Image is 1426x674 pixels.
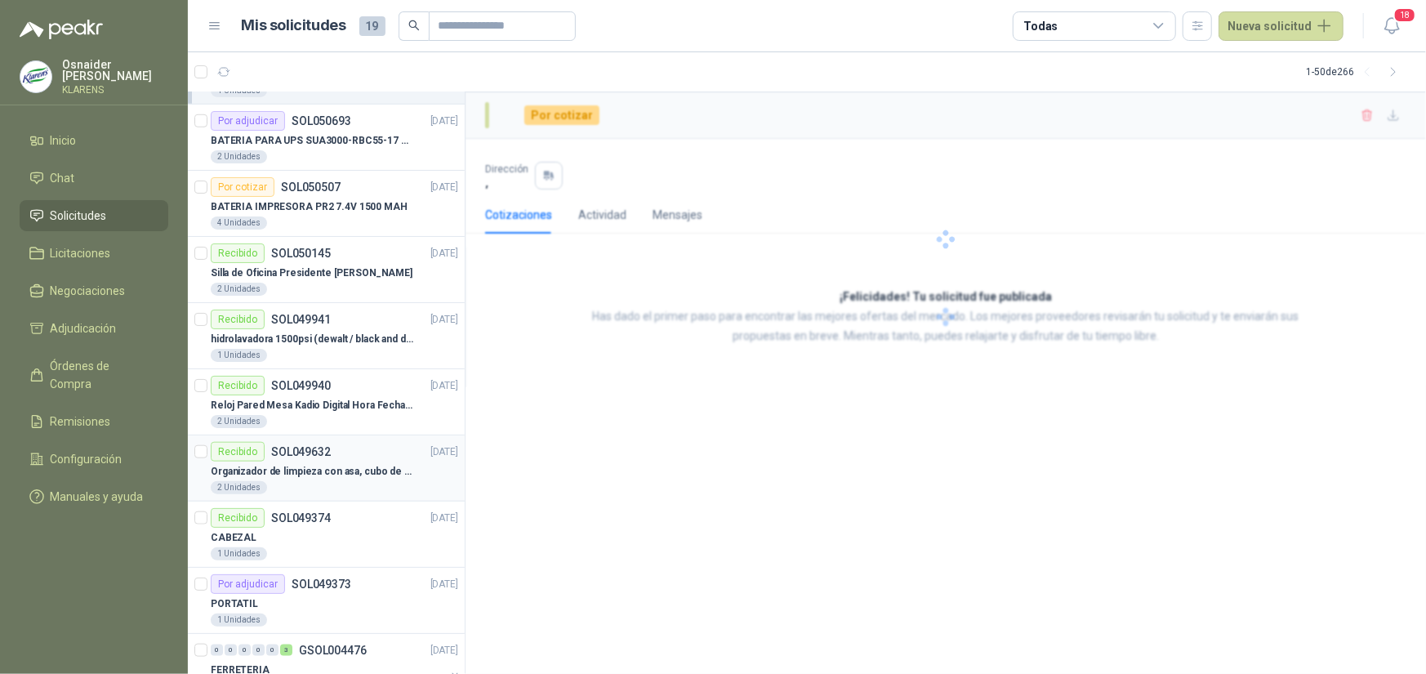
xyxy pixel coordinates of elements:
p: SOL050507 [281,181,341,193]
div: 0 [266,645,279,656]
div: Por cotizar [211,177,274,197]
span: Órdenes de Compra [51,357,153,393]
img: Company Logo [20,61,51,92]
p: SOL049373 [292,578,351,590]
div: Recibido [211,508,265,528]
a: Por adjudicarSOL049373[DATE] PORTATIL1 Unidades [188,568,465,634]
p: [DATE] [430,312,458,328]
a: Remisiones [20,406,168,437]
a: Licitaciones [20,238,168,269]
p: hidrolavadora 1500psi (dewalt / black and deker) [211,332,414,347]
div: 2 Unidades [211,283,267,296]
p: KLARENS [62,85,168,95]
span: Licitaciones [51,244,111,262]
span: Chat [51,169,75,187]
p: [DATE] [430,577,458,592]
div: 0 [225,645,237,656]
p: [DATE] [430,114,458,129]
p: SOL049374 [271,512,331,524]
a: RecibidoSOL049941[DATE] hidrolavadora 1500psi (dewalt / black and deker)1 Unidades [188,303,465,369]
div: 2 Unidades [211,481,267,494]
p: SOL050693 [292,115,351,127]
p: [DATE] [430,378,458,394]
a: RecibidoSOL049374[DATE] CABEZAL1 Unidades [188,502,465,568]
img: Logo peakr [20,20,103,39]
span: Solicitudes [51,207,107,225]
a: Adjudicación [20,313,168,344]
div: 1 Unidades [211,547,267,560]
a: RecibidoSOL049632[DATE] Organizador de limpieza con asa, cubo de plástico blanco para productos d... [188,435,465,502]
p: Organizador de limpieza con asa, cubo de plástico blanco para productos de suministros de limpieza [211,464,414,480]
p: Reloj Pared Mesa Kadio Digital Hora Fecha Alarma [211,398,414,413]
span: search [408,20,420,31]
a: Chat [20,163,168,194]
div: Recibido [211,376,265,395]
span: Manuales y ayuda [51,488,144,506]
p: PORTATIL [211,596,258,612]
p: [DATE] [430,643,458,658]
p: [DATE] [430,246,458,261]
p: Osnaider [PERSON_NAME] [62,59,168,82]
div: 4 Unidades [211,216,267,230]
p: SOL049941 [271,314,331,325]
a: Por cotizarSOL050507[DATE] BATERIA IMPRESORA PR2 7.4V 1500 MAH4 Unidades [188,171,465,237]
div: 0 [211,645,223,656]
a: Negociaciones [20,275,168,306]
p: [DATE] [430,180,458,195]
a: RecibidoSOL049940[DATE] Reloj Pared Mesa Kadio Digital Hora Fecha Alarma2 Unidades [188,369,465,435]
span: Inicio [51,132,77,150]
a: Solicitudes [20,200,168,231]
a: Órdenes de Compra [20,350,168,399]
div: 0 [238,645,251,656]
p: Silla de Oficina Presidente [PERSON_NAME] [211,266,412,281]
div: 1 Unidades [211,614,267,627]
a: Configuración [20,444,168,475]
p: BATERIA PARA UPS SUA3000-RBC55-17 AH Y 12V [211,133,414,149]
div: Por adjudicar [211,574,285,594]
a: Por adjudicarSOL050693[DATE] BATERIA PARA UPS SUA3000-RBC55-17 AH Y 12V2 Unidades [188,105,465,171]
div: 0 [252,645,265,656]
div: Recibido [211,243,265,263]
a: RecibidoSOL050145[DATE] Silla de Oficina Presidente [PERSON_NAME]2 Unidades [188,237,465,303]
p: [DATE] [430,511,458,526]
div: 2 Unidades [211,415,267,428]
div: Por adjudicar [211,111,285,131]
span: 18 [1393,7,1416,23]
span: Configuración [51,450,123,468]
p: [DATE] [430,444,458,460]
p: CABEZAL [211,530,256,546]
span: Remisiones [51,413,111,431]
span: Adjudicación [51,319,117,337]
div: 2 Unidades [211,150,267,163]
h1: Mis solicitudes [242,14,346,38]
span: 19 [359,16,385,36]
div: 1 Unidades [211,349,267,362]
div: Todas [1023,17,1058,35]
div: 1 - 50 de 266 [1306,59,1406,85]
div: Recibido [211,442,265,462]
p: GSOL004476 [299,645,367,656]
span: Negociaciones [51,282,126,300]
p: SOL049940 [271,380,331,391]
a: Inicio [20,125,168,156]
p: BATERIA IMPRESORA PR2 7.4V 1500 MAH [211,199,408,215]
div: Recibido [211,310,265,329]
a: Manuales y ayuda [20,481,168,512]
p: SOL050145 [271,248,331,259]
button: Nueva solicitud [1219,11,1344,41]
button: 18 [1377,11,1406,41]
p: SOL049632 [271,446,331,458]
div: 3 [280,645,292,656]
